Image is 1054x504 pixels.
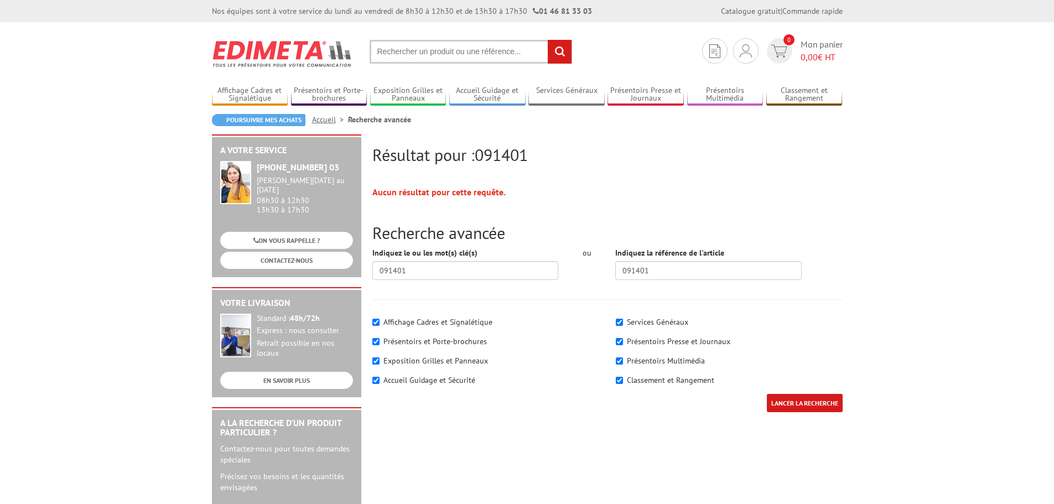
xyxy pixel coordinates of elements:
span: 091401 [475,144,528,165]
label: Services Généraux [627,317,688,327]
img: devis rapide [709,44,720,58]
p: Contactez-nous pour toutes demandes spéciales [220,443,353,465]
div: Nos équipes sont à votre service du lundi au vendredi de 8h30 à 12h30 et de 13h30 à 17h30 [212,6,592,17]
img: devis rapide [740,44,752,58]
img: devis rapide [771,45,787,58]
a: Catalogue gratuit [721,6,781,16]
a: Présentoirs et Porte-brochures [291,86,367,104]
input: Présentoirs Presse et Journaux [616,338,623,345]
label: Présentoirs et Porte-brochures [383,336,487,346]
span: Mon panier [801,38,843,64]
label: Accueil Guidage et Sécurité [383,375,475,385]
input: Présentoirs Multimédia [616,357,623,365]
img: widget-service.jpg [220,161,251,204]
strong: 01 46 81 33 03 [533,6,592,16]
input: Services Généraux [616,319,623,326]
label: Exposition Grilles et Panneaux [383,356,488,366]
label: Indiquez le ou les mot(s) clé(s) [372,247,477,258]
img: widget-livraison.jpg [220,314,251,357]
a: ON VOUS RAPPELLE ? [220,232,353,249]
a: Affichage Cadres et Signalétique [212,86,288,104]
a: Exposition Grilles et Panneaux [370,86,446,104]
p: Précisez vos besoins et les quantités envisagées [220,471,353,493]
h2: A votre service [220,146,353,155]
a: Accueil [312,115,348,124]
div: ou [575,247,599,258]
input: Rechercher un produit ou une référence... [370,40,572,64]
input: Présentoirs et Porte-brochures [372,338,380,345]
h2: Votre livraison [220,298,353,308]
a: Services Généraux [528,86,605,104]
a: Accueil Guidage et Sécurité [449,86,526,104]
input: Affichage Cadres et Signalétique [372,319,380,326]
label: Indiquez la référence de l'article [615,247,724,258]
label: Présentoirs Multimédia [627,356,705,366]
div: 08h30 à 12h30 13h30 à 17h30 [257,176,353,214]
input: LANCER LA RECHERCHE [767,394,843,412]
a: CONTACTEZ-NOUS [220,252,353,269]
div: Standard : [257,314,353,324]
h2: A la recherche d'un produit particulier ? [220,418,353,438]
div: Retrait possible en nos locaux [257,339,353,358]
div: Express : nous consulter [257,326,353,336]
input: Accueil Guidage et Sécurité [372,377,380,384]
a: Classement et Rangement [766,86,843,104]
h2: Résultat pour : [372,146,843,164]
div: [PERSON_NAME][DATE] au [DATE] [257,176,353,195]
span: 0,00 [801,51,818,63]
strong: Aucun résultat pour cette requête. [372,186,506,198]
a: devis rapide 0 Mon panier 0,00€ HT [764,38,843,64]
input: rechercher [548,40,572,64]
span: 0 [783,34,795,45]
input: Classement et Rangement [616,377,623,384]
input: Exposition Grilles et Panneaux [372,357,380,365]
h2: Recherche avancée [372,224,843,242]
strong: 48h/72h [290,313,320,323]
label: Affichage Cadres et Signalétique [383,317,492,327]
a: Commande rapide [782,6,843,16]
a: Présentoirs Presse et Journaux [608,86,684,104]
a: Présentoirs Multimédia [687,86,764,104]
label: Classement et Rangement [627,375,714,385]
strong: [PHONE_NUMBER] 03 [257,162,339,173]
a: Poursuivre mes achats [212,114,305,126]
div: | [721,6,843,17]
span: € HT [801,51,843,64]
li: Recherche avancée [348,114,411,125]
a: EN SAVOIR PLUS [220,372,353,389]
img: Edimeta [212,33,353,74]
label: Présentoirs Presse et Journaux [627,336,730,346]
